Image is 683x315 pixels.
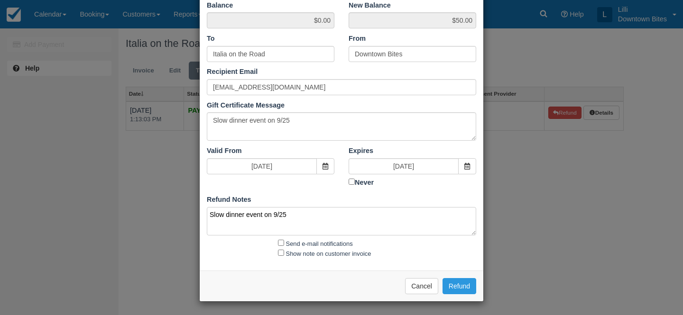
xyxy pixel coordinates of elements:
[349,34,366,44] label: From
[349,12,476,28] span: $50.00
[207,195,251,205] label: Refund Notes
[207,146,242,156] label: Valid From
[349,46,476,62] input: Name
[405,278,438,294] button: Cancel
[349,146,373,156] label: Expires
[349,179,355,185] input: Never
[207,67,258,77] label: Recipient Email
[207,12,334,28] span: $0.00
[207,34,215,44] label: To
[207,79,476,95] input: Email
[349,177,476,188] label: Never
[443,278,476,294] button: Refund
[207,46,334,62] input: Name
[207,0,233,10] label: Balance
[207,100,285,110] label: Gift Certificate Message
[349,0,391,10] label: New Balance
[286,240,353,247] label: Send e-mail notifications
[286,250,371,257] label: Show note on customer invoice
